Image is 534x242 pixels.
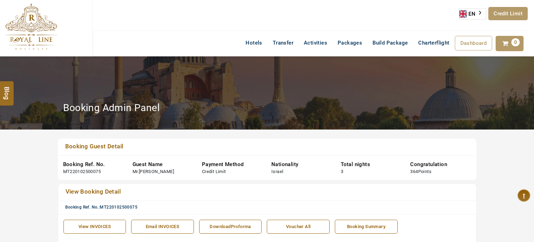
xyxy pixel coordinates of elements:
a: Transfer [268,36,299,50]
a: DownloadProforma [199,220,262,234]
a: Email INVOICES [131,220,194,234]
div: Guest Name [133,161,191,168]
div: View INVOICES [67,224,122,230]
div: Mr.[PERSON_NAME] [133,169,174,175]
div: Credit Limit [202,169,226,175]
span: Charterflight [418,40,449,46]
div: MT220102500075 [63,169,101,175]
a: View INVOICES [63,220,126,234]
div: Israel [271,169,283,175]
div: Payment Method [202,161,261,168]
a: Packages [332,36,367,50]
img: The Royal Line Holidays [5,3,57,50]
div: Nationality [271,161,330,168]
span: Dashboard [460,40,487,46]
a: Booking Guest Detail [63,142,430,152]
span: 364 [410,169,418,174]
span: Blog [2,87,12,93]
div: Booking Ref. No. [63,161,122,168]
aside: Language selected: English [459,8,486,19]
div: Total nights [341,161,400,168]
a: Build Package [367,36,413,50]
a: Charterflight [413,36,454,50]
a: EN [459,9,486,19]
div: Booking Summary [339,224,394,230]
a: Booking Summary [335,220,398,234]
span: View Booking Detail [66,188,121,195]
span: 0 [511,38,520,46]
div: Congratulation [410,161,469,168]
a: 0 [496,36,524,51]
div: Booking Ref. No.: [65,204,474,210]
span: MT220102500075 [100,205,137,210]
a: Activities [299,36,332,50]
div: 3 [341,169,343,175]
h2: Booking Admin Panel [63,102,160,114]
a: Hotels [240,36,267,50]
div: Language [459,8,486,19]
a: Credit Limit [488,7,528,20]
a: Voucher All [267,220,330,234]
span: Points [418,169,431,174]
